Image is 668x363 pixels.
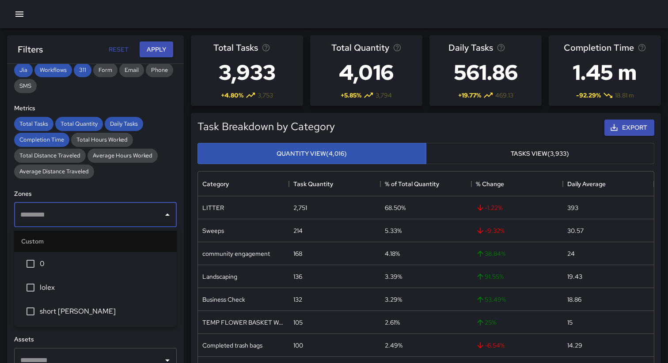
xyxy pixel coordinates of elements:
[476,203,502,212] span: -1.22 %
[74,66,91,74] span: 311
[495,91,513,100] span: 469.13
[55,120,103,127] span: Total Quantity
[615,91,634,100] span: 18.81 m
[331,41,389,55] span: Total Quantity
[202,226,224,235] div: Sweeps
[14,152,86,159] span: Total Distance Traveled
[197,120,335,134] h5: Task Breakdown by Category
[385,249,400,258] div: 4.18%
[202,249,270,258] div: community engagement
[202,172,229,196] div: Category
[476,318,496,327] span: 25 %
[293,272,302,281] div: 136
[105,120,143,127] span: Daily Tasks
[262,43,270,52] svg: Total number of tasks in the selected period, compared to the previous period.
[497,43,505,52] svg: Average number of tasks per day in the selected period, compared to the previous period.
[105,117,143,131] div: Daily Tasks
[258,91,273,100] span: 3,753
[341,91,361,100] span: + 5.85 %
[14,133,69,147] div: Completion Time
[40,306,170,317] span: short [PERSON_NAME]
[331,55,402,90] h3: 4,016
[476,272,504,281] span: 91.55 %
[448,55,523,90] h3: 561.86
[202,272,237,281] div: Landscaping
[198,172,289,196] div: Category
[567,249,575,258] div: 24
[119,66,144,74] span: Email
[567,203,578,212] div: 393
[74,63,91,77] div: 311
[476,226,505,235] span: -9.32 %
[293,295,302,304] div: 132
[567,295,581,304] div: 18.86
[146,63,173,77] div: Phone
[202,318,285,327] div: TEMP FLOWER BASKET WATERING FIX ASSET
[476,341,505,350] span: -6.54 %
[119,63,144,77] div: Email
[14,231,177,252] div: Custom
[93,66,118,74] span: Form
[393,43,402,52] svg: Total task quantity in the selected period, compared to the previous period.
[14,104,177,113] h6: Metrics
[14,82,37,90] span: SMS
[87,149,158,163] div: Average Hours Worked
[385,226,402,235] div: 5.33%
[567,172,606,196] div: Daily Average
[202,203,224,212] div: LITTER
[567,318,573,327] div: 15
[471,172,562,196] div: % Change
[564,55,646,90] h3: 1.45 m
[213,55,281,90] h3: 3,933
[385,318,400,327] div: 2.61%
[14,189,177,199] h6: Zones
[14,168,94,175] span: Average Distance Traveled
[34,63,72,77] div: Workflows
[14,335,177,344] h6: Assets
[71,133,133,147] div: Total Hours Worked
[458,91,481,100] span: + 19.77 %
[293,318,303,327] div: 105
[293,226,303,235] div: 214
[18,42,43,56] h6: Filters
[161,209,174,221] button: Close
[385,341,402,350] div: 2.49%
[567,341,582,350] div: 14.29
[140,41,173,58] button: Apply
[289,172,380,196] div: Task Quantity
[293,172,333,196] div: Task Quantity
[14,120,53,127] span: Total Tasks
[202,295,245,304] div: Business Check
[563,172,654,196] div: Daily Average
[104,41,133,58] button: Reset
[476,295,506,304] span: 53.49 %
[385,272,402,281] div: 3.39%
[567,226,584,235] div: 30.57
[476,249,505,258] span: 38.84 %
[146,66,173,74] span: Phone
[14,63,33,77] div: Jia
[221,91,243,100] span: + 4.80 %
[14,165,94,179] div: Average Distance Traveled
[376,91,392,100] span: 3,794
[40,258,170,269] span: 0
[426,143,655,165] button: Tasks View(3,933)
[71,136,133,143] span: Total Hours Worked
[14,79,37,93] div: SMS
[293,341,303,350] div: 100
[385,203,406,212] div: 68.50%
[14,136,69,143] span: Completion Time
[380,172,471,196] div: % of Total Quantity
[476,172,504,196] div: % Change
[93,63,118,77] div: Form
[576,91,601,100] span: -92.29 %
[14,117,53,131] div: Total Tasks
[40,282,170,293] span: lolex
[638,43,646,52] svg: Average time taken to complete tasks in the selected period, compared to the previous period.
[293,249,302,258] div: 168
[213,41,258,55] span: Total Tasks
[385,172,439,196] div: % of Total Quantity
[202,341,262,350] div: Completed trash bags
[55,117,103,131] div: Total Quantity
[14,149,86,163] div: Total Distance Traveled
